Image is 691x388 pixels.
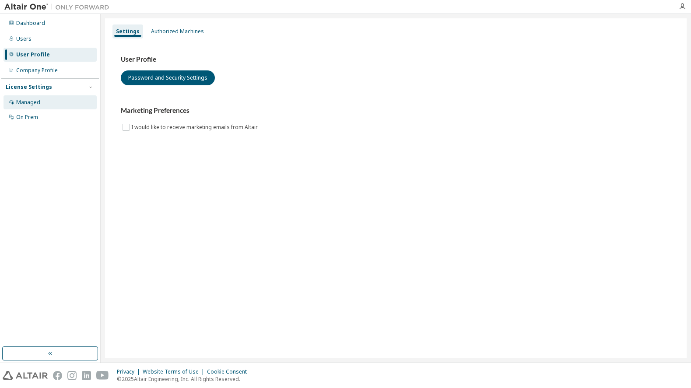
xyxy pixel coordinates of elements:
[16,20,45,27] div: Dashboard
[207,368,252,375] div: Cookie Consent
[117,375,252,383] p: © 2025 Altair Engineering, Inc. All Rights Reserved.
[6,84,52,91] div: License Settings
[131,122,260,133] label: I would like to receive marketing emails from Altair
[16,114,38,121] div: On Prem
[16,99,40,106] div: Managed
[121,106,671,115] h3: Marketing Preferences
[121,55,671,64] h3: User Profile
[121,70,215,85] button: Password and Security Settings
[16,67,58,74] div: Company Profile
[151,28,204,35] div: Authorized Machines
[16,51,50,58] div: User Profile
[67,371,77,380] img: instagram.svg
[116,28,140,35] div: Settings
[3,371,48,380] img: altair_logo.svg
[96,371,109,380] img: youtube.svg
[4,3,114,11] img: Altair One
[117,368,143,375] div: Privacy
[16,35,32,42] div: Users
[82,371,91,380] img: linkedin.svg
[53,371,62,380] img: facebook.svg
[143,368,207,375] div: Website Terms of Use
